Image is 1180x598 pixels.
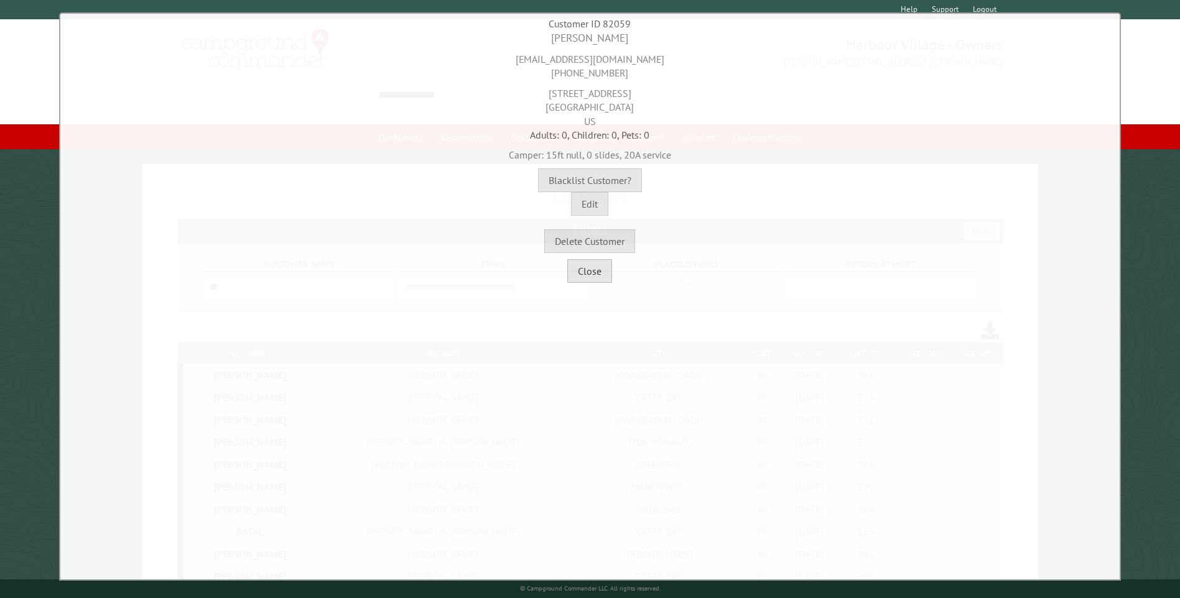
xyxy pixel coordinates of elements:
button: Close [567,259,612,283]
button: Edit [571,192,608,216]
div: [PERSON_NAME] [63,30,1117,46]
button: Blacklist Customer? [538,168,642,192]
div: Camper: 15ft null, 0 slides, 20A service [63,142,1117,162]
div: Adults: 0, Children: 0, Pets: 0 [63,128,1117,142]
small: © Campground Commander LLC. All rights reserved. [520,584,661,592]
div: [STREET_ADDRESS] [GEOGRAPHIC_DATA] US [63,80,1117,128]
button: Delete Customer [544,229,635,253]
div: Customer ID 82059 [63,17,1117,30]
div: [EMAIL_ADDRESS][DOMAIN_NAME] [PHONE_NUMBER] [63,46,1117,80]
